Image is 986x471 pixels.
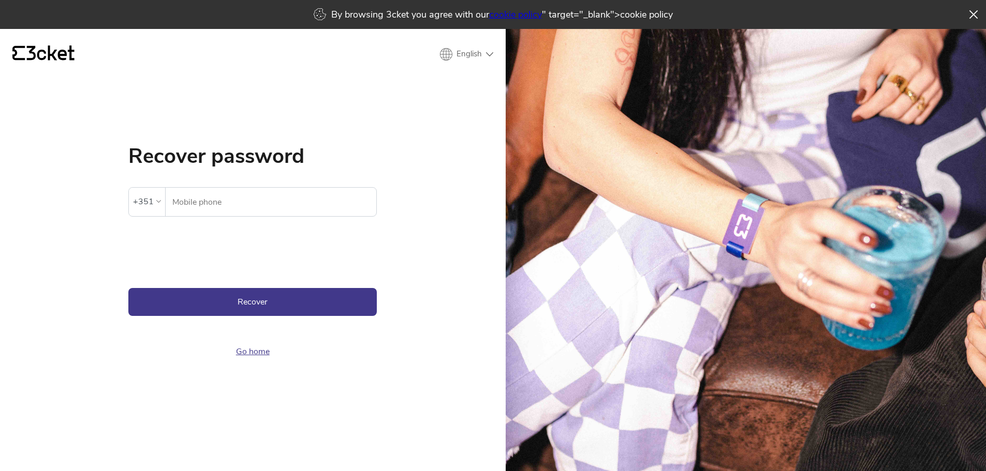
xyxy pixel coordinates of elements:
[172,188,376,216] input: Mobile phone
[236,347,270,356] a: Go home
[489,8,542,21] a: cookie policy
[12,46,25,60] g: {' '}
[166,188,376,217] label: Mobile phone
[128,146,377,166] h1: Recover password
[128,232,286,272] iframe: reCAPTCHA
[128,288,377,316] button: Recover
[133,194,154,209] div: +351
[12,45,75,63] a: {' '}
[331,8,673,21] p: By browsing 3cket you agree with our " target="_blank">cookie policy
